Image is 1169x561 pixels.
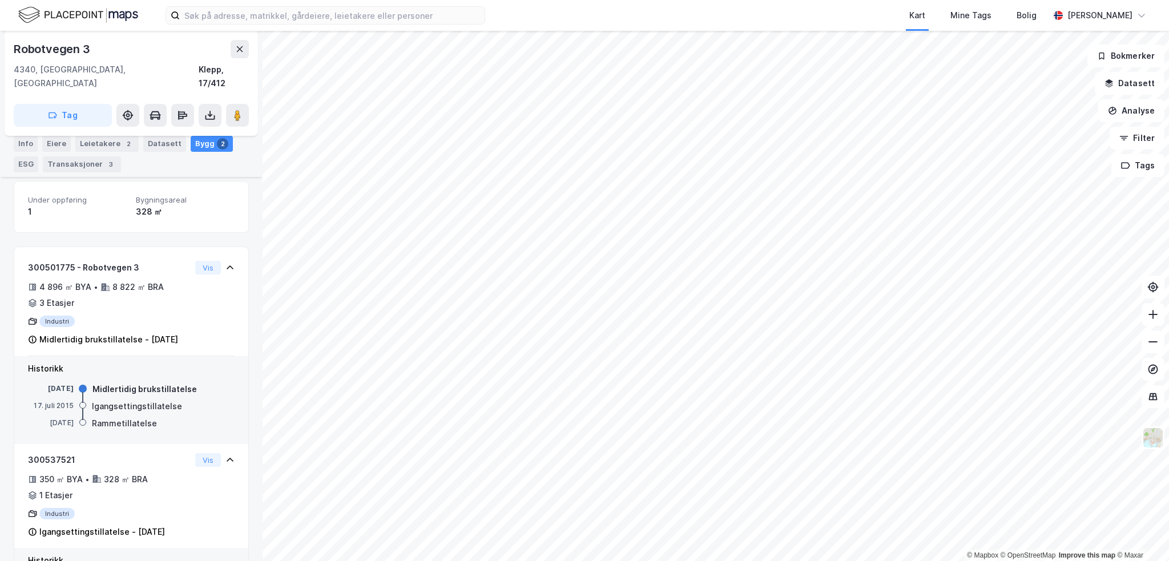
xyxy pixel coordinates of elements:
a: Mapbox [967,551,998,559]
div: 2 [217,138,228,150]
div: Info [14,136,38,152]
button: Vis [195,261,221,275]
div: 2 [123,138,134,150]
div: 3 [105,159,116,170]
div: ESG [14,156,38,172]
div: Historikk [28,362,235,376]
div: 1 Etasjer [39,489,72,502]
div: Igangsettingstillatelse [92,399,182,413]
img: Z [1142,427,1164,449]
div: Mine Tags [950,9,991,22]
img: logo.f888ab2527a4732fd821a326f86c7f29.svg [18,5,138,25]
div: [PERSON_NAME] [1067,9,1132,22]
div: Eiere [42,136,71,152]
div: 3 Etasjer [39,296,74,310]
span: Under oppføring [28,195,127,205]
div: Kart [909,9,925,22]
div: Robotvegen 3 [14,40,92,58]
button: Filter [1110,127,1164,150]
span: Bygningsareal [136,195,235,205]
div: 328 ㎡ [136,205,235,219]
div: Igangsettingstillatelse - [DATE] [39,525,165,539]
button: Tags [1111,154,1164,177]
div: 17. juli 2015 [28,401,74,411]
button: Analyse [1098,99,1164,122]
a: OpenStreetMap [1001,551,1056,559]
div: Bygg [191,136,233,152]
input: Søk på adresse, matrikkel, gårdeiere, leietakere eller personer [180,7,485,24]
div: Klepp, 17/412 [199,63,249,90]
div: [DATE] [28,418,74,428]
div: 300537521 [28,453,191,467]
div: [DATE] [28,384,74,394]
button: Vis [195,453,221,467]
button: Bokmerker [1087,45,1164,67]
div: 8 822 ㎡ BRA [112,280,164,294]
div: 328 ㎡ BRA [104,473,148,486]
div: Datasett [143,136,186,152]
div: • [85,475,90,484]
div: 4 896 ㎡ BYA [39,280,91,294]
div: 1 [28,205,127,219]
div: Midlertidig brukstillatelse - [DATE] [39,333,178,346]
button: Datasett [1095,72,1164,95]
button: Tag [14,104,112,127]
div: Leietakere [75,136,139,152]
a: Improve this map [1059,551,1115,559]
div: Bolig [1017,9,1037,22]
iframe: Chat Widget [1112,506,1169,561]
div: Midlertidig brukstillatelse [92,382,197,396]
div: Rammetillatelse [92,417,157,430]
div: Transaksjoner [43,156,121,172]
div: 4340, [GEOGRAPHIC_DATA], [GEOGRAPHIC_DATA] [14,63,199,90]
div: 350 ㎡ BYA [39,473,83,486]
div: • [94,282,98,292]
div: Kontrollprogram for chat [1112,506,1169,561]
div: 300501775 - Robotvegen 3 [28,261,191,275]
